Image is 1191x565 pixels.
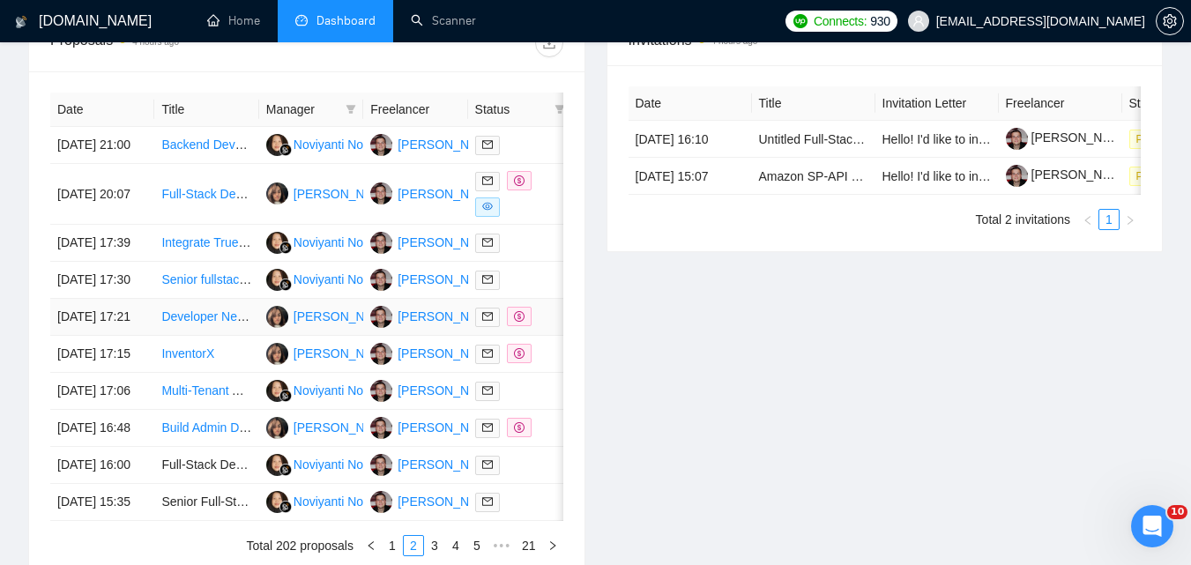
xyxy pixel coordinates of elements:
button: download [535,29,563,57]
li: 2 [403,535,424,556]
img: upwork-logo.png [793,14,808,28]
a: 1 [1099,210,1119,229]
th: Date [629,86,752,121]
span: mail [482,348,493,359]
img: YS [370,269,392,291]
td: [DATE] 17:21 [50,299,154,336]
td: [DATE] 16:00 [50,447,154,484]
span: Pending [1129,167,1182,186]
th: Freelancer [363,93,467,127]
td: Amazon SP-API ELT Pipeline Developer [752,158,875,195]
div: [PERSON_NAME] [294,344,395,363]
img: YS [370,454,392,476]
img: KA [266,343,288,365]
span: 10 [1167,505,1187,519]
a: NNNoviyanti Noviyanti [266,137,398,151]
a: Backend Developer Needed for API Integration Project [161,138,460,152]
li: 4 [445,535,466,556]
img: YS [370,343,392,365]
a: 2 [404,536,423,555]
div: [PERSON_NAME] [398,307,499,326]
img: NN [266,232,288,254]
a: Multi-Tenant AI Chatbot SaaS (Full Code Ownership) [161,383,450,398]
td: Multi-Tenant AI Chatbot SaaS (Full Code Ownership) [154,373,258,410]
a: Integrate True Escrow Provider into B2B Marketplace (Next.js / API Integration) [161,235,592,249]
img: YS [370,491,392,513]
span: Dashboard [316,13,376,28]
li: Total 2 invitations [976,209,1070,230]
img: NN [266,380,288,402]
div: Noviyanti Noviyanti [294,492,398,511]
li: Previous Page [361,535,382,556]
li: Total 202 proposals [247,535,354,556]
td: Senior fullstack JavaScript & TypeScript Developer [154,262,258,299]
span: mail [482,459,493,470]
td: [DATE] 20:07 [50,164,154,225]
a: Pending [1129,131,1189,145]
span: filter [342,96,360,123]
span: Connects: [814,11,867,31]
a: InventorX [161,346,214,361]
span: mail [482,237,493,248]
a: YS[PERSON_NAME] [370,383,499,397]
a: 3 [425,536,444,555]
td: [DATE] 17:39 [50,225,154,262]
a: 5 [467,536,487,555]
a: NNNoviyanti Noviyanti [266,494,398,508]
time: 4 hours ago [132,37,179,47]
img: KA [266,182,288,204]
span: filter [555,104,565,115]
td: [DATE] 17:15 [50,336,154,373]
span: setting [1157,14,1183,28]
span: mail [482,175,493,186]
td: [DATE] 16:48 [50,410,154,447]
a: [PERSON_NAME] [1006,130,1133,145]
td: [DATE] 15:07 [629,158,752,195]
td: Integrate True Escrow Provider into B2B Marketplace (Next.js / API Integration) [154,225,258,262]
img: YS [370,134,392,156]
img: c1bYBLFISfW-KFu5YnXsqDxdnhJyhFG7WZWQjmw4vq0-YF4TwjoJdqRJKIWeWIjxa9 [1006,128,1028,150]
button: left [361,535,382,556]
li: Next 5 Pages [488,535,516,556]
a: 21 [517,536,541,555]
span: right [1125,215,1135,226]
td: Full-Stack Developer (Node.js / MongoDB / React) for SaaS Platform Completion [154,447,258,484]
span: filter [346,104,356,115]
span: Pending [1129,130,1182,149]
li: 21 [516,535,542,556]
span: mail [482,139,493,150]
div: [PERSON_NAME] [398,135,499,154]
td: [DATE] 16:10 [629,121,752,158]
img: NN [266,491,288,513]
a: Pending [1129,168,1189,182]
li: 1 [1098,209,1120,230]
img: YS [370,417,392,439]
span: mail [482,385,493,396]
a: YS[PERSON_NAME] [370,137,499,151]
a: KA[PERSON_NAME] [266,309,395,323]
span: mail [482,274,493,285]
a: homeHome [207,13,260,28]
div: [PERSON_NAME] [398,492,499,511]
span: dollar [514,175,525,186]
div: [PERSON_NAME] [398,344,499,363]
img: gigradar-bm.png [279,279,292,291]
a: Senior fullstack JavaScript & TypeScript Developer [161,272,439,286]
span: left [366,540,376,551]
td: Build Admin Dashboard with User & Contract Controls (Next.js / Postgres) [154,410,258,447]
span: Manager [266,100,339,119]
th: Freelancer [999,86,1122,121]
td: Developer Needed to Finalize “Rate My Barber” Web App (Built on a Vibe Coding Platform) [154,299,258,336]
span: dollar [514,311,525,322]
img: c1bYBLFISfW-KFu5YnXsqDxdnhJyhFG7WZWQjmw4vq0-YF4TwjoJdqRJKIWeWIjxa9 [1006,165,1028,187]
div: [PERSON_NAME] [294,184,395,204]
span: dollar [514,348,525,359]
li: Next Page [542,535,563,556]
img: KA [266,306,288,328]
div: [PERSON_NAME] [294,307,395,326]
span: Status [475,100,547,119]
div: [PERSON_NAME] [398,455,499,474]
li: 1 [382,535,403,556]
div: Noviyanti Noviyanti [294,270,398,289]
a: YS[PERSON_NAME] [370,271,499,286]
